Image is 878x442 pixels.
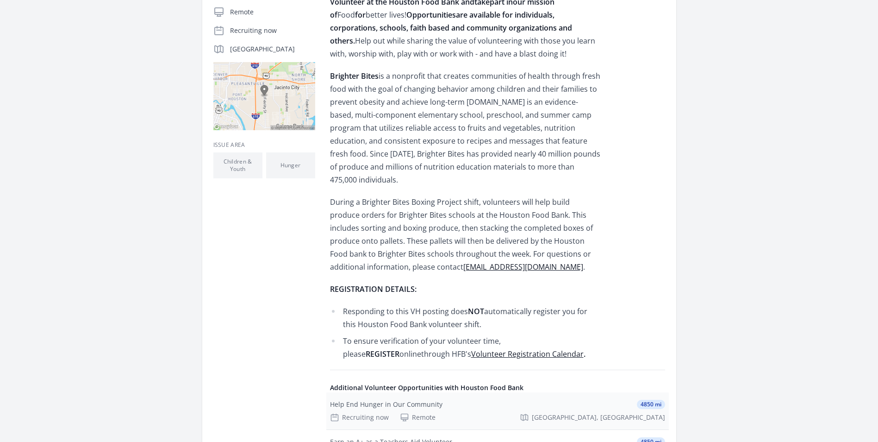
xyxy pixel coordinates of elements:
[330,10,572,46] strong: Opportunitiesare available for individuals, corporations, schools, faith based and community orga...
[330,305,601,331] li: Responding to this VH posting does automatically register you for this Houston Food Bank voluntee...
[266,152,315,178] li: Hunger
[355,10,366,20] strong: for
[330,69,601,186] p: is a nonprofit that creates communities of health through fresh food with the goal of changing be...
[330,284,417,294] strong: REGISTRATION DETAILS:
[330,71,379,81] strong: Brighter Bites
[213,152,262,178] li: Children & Youth
[230,44,315,54] p: [GEOGRAPHIC_DATA]
[471,349,585,359] strong: .
[230,26,315,35] p: Recruiting now
[330,400,442,409] div: Help End Hunger in Our Community
[366,349,399,359] strong: REGISTER
[637,400,665,409] span: 4850 mi
[532,413,665,422] span: [GEOGRAPHIC_DATA], [GEOGRAPHIC_DATA]
[400,413,436,422] div: Remote
[326,392,669,429] a: Help End Hunger in Our Community 4850 mi Recruiting now Remote [GEOGRAPHIC_DATA], [GEOGRAPHIC_DATA]
[330,383,665,392] h4: Additional Volunteer Opportunities with Houston Food Bank
[230,7,315,17] p: Remote
[330,335,601,360] li: To ensure verification of your volunteer time, please onlinethrough HFB's
[330,413,389,422] div: Recruiting now
[330,196,601,273] p: During a Brighter Bites Boxing Project shift, volunteers will help build produce orders for Brigh...
[468,306,484,316] strong: NOT
[463,262,583,272] a: [EMAIL_ADDRESS][DOMAIN_NAME]
[471,349,584,359] a: Volunteer Registration Calendar
[213,62,315,130] img: Map
[213,141,315,149] h3: Issue area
